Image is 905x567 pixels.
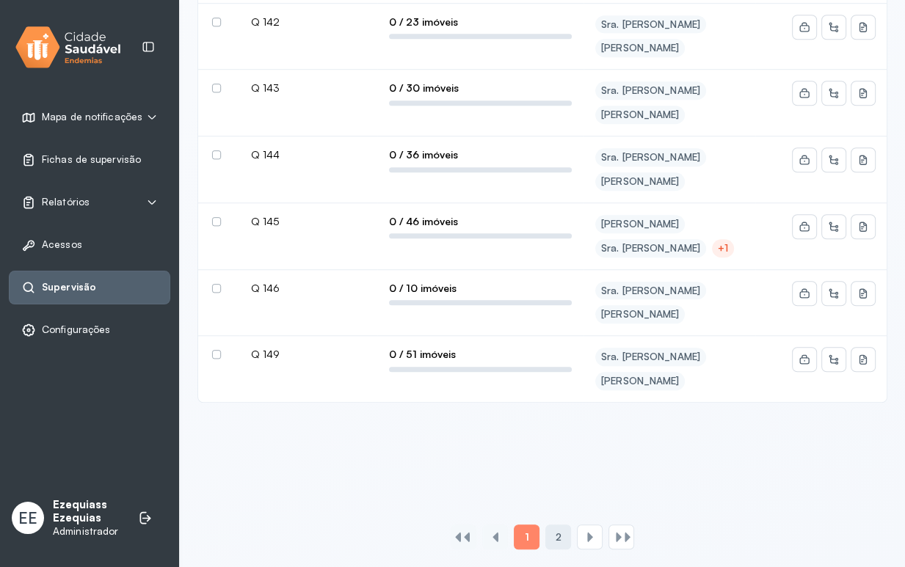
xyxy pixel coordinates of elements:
[389,215,572,228] span: 0 / 46 imóveis
[601,242,700,255] div: Sra. [PERSON_NAME]
[42,196,90,208] span: Relatórios
[251,15,366,29] div: Q 142
[42,153,141,166] span: Fichas de supervisão
[601,151,700,164] div: Sra. [PERSON_NAME]
[15,23,121,71] img: logo.svg
[251,348,366,361] div: Q 149
[601,109,679,121] div: [PERSON_NAME]
[389,282,572,295] span: 0 / 10 imóveis
[601,285,700,297] div: Sra. [PERSON_NAME]
[601,375,679,387] div: [PERSON_NAME]
[21,323,158,337] a: Configurações
[555,531,561,544] span: 2
[42,111,142,123] span: Mapa de notificações
[21,280,158,295] a: Supervisão
[718,242,728,255] div: +1
[21,153,158,167] a: Fichas de supervisão
[53,498,123,526] p: Ezequiass Ezequias
[21,238,158,252] a: Acessos
[389,81,572,95] span: 0 / 30 imóveis
[601,42,679,54] div: [PERSON_NAME]
[601,175,679,188] div: [PERSON_NAME]
[389,348,572,361] span: 0 / 51 imóveis
[524,530,528,544] span: 1
[601,351,700,363] div: Sra. [PERSON_NAME]
[18,508,37,527] span: EE
[389,15,572,29] span: 0 / 23 imóveis
[251,81,366,95] div: Q 143
[42,323,110,336] span: Configurações
[53,525,123,538] p: Administrador
[251,282,366,295] div: Q 146
[42,281,96,293] span: Supervisão
[251,215,366,228] div: Q 145
[389,148,572,161] span: 0 / 36 imóveis
[251,148,366,161] div: Q 144
[601,18,700,31] div: Sra. [PERSON_NAME]
[42,238,82,251] span: Acessos
[601,84,700,97] div: Sra. [PERSON_NAME]
[601,308,679,321] div: [PERSON_NAME]
[601,218,679,230] div: [PERSON_NAME]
